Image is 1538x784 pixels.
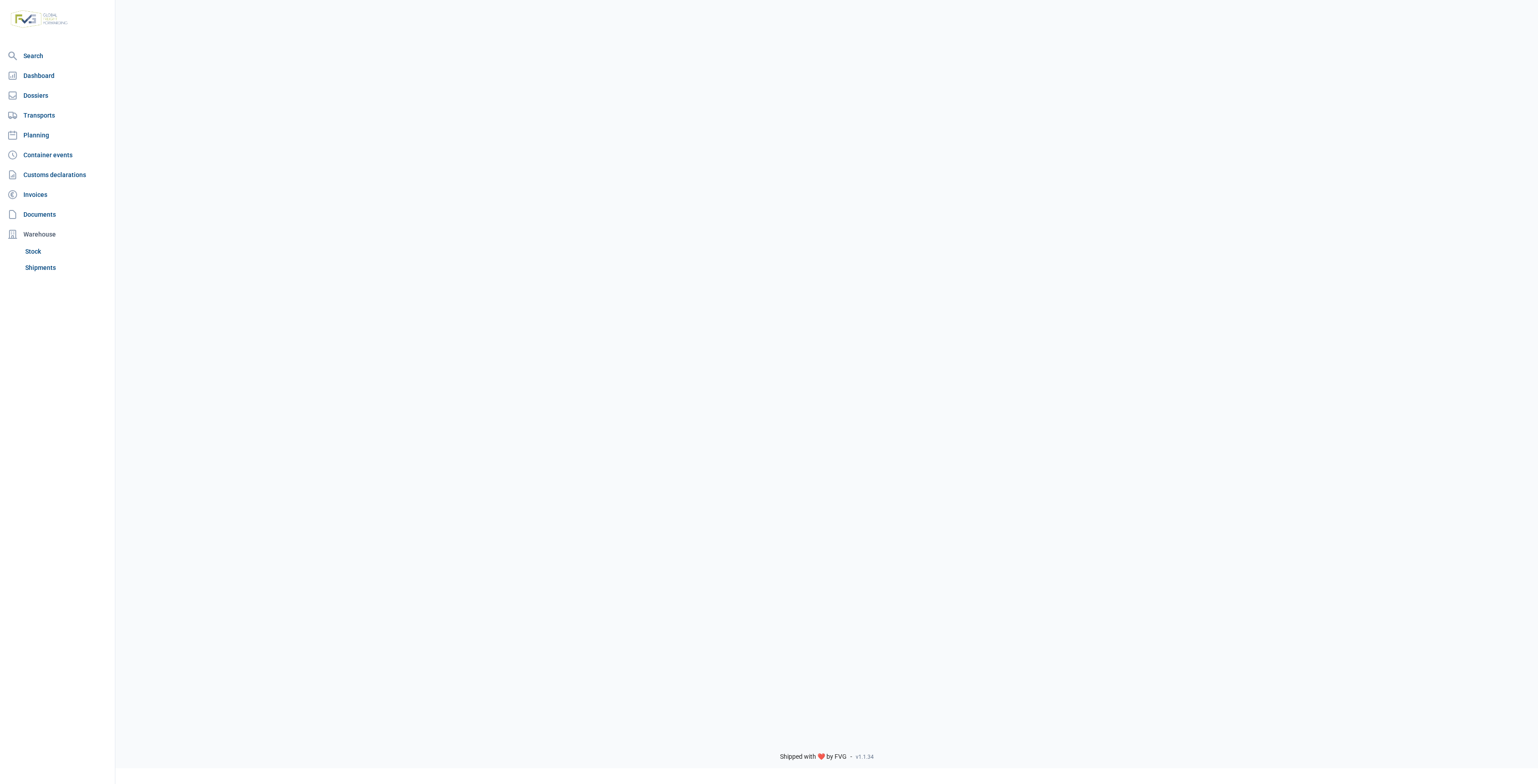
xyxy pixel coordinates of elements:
a: Container events [4,146,111,164]
a: Search [4,47,111,65]
span: - [850,753,852,761]
a: Invoices [4,186,111,204]
a: Documents [4,205,111,223]
a: Customs declarations [4,166,111,184]
img: FVG - Global freight forwarding [7,7,71,32]
a: Planning [4,126,111,144]
a: Dashboard [4,67,111,85]
a: Shipments [22,260,111,276]
div: Warehouse [4,225,111,243]
a: Transports [4,106,111,124]
span: Shipped with ❤️ by FVG [780,753,847,761]
a: Dossiers [4,87,111,105]
a: Stock [22,243,111,260]
span: v1.1.34 [856,753,874,761]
